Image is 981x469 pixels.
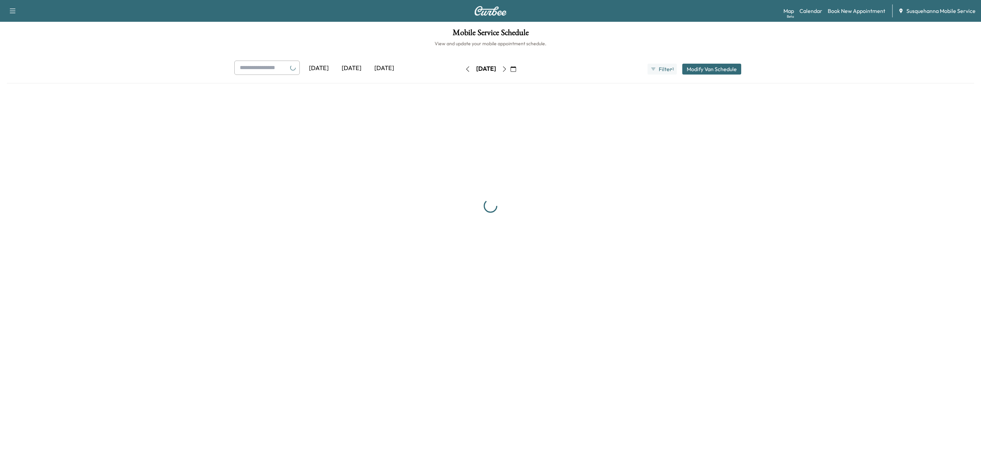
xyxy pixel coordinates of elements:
span: Filter [659,65,671,73]
a: Book New Appointment [828,7,885,15]
div: [DATE] [335,61,368,76]
a: MapBeta [783,7,794,15]
h6: View and update your mobile appointment schedule. [7,40,974,47]
div: [DATE] [368,61,401,76]
h1: Mobile Service Schedule [7,29,974,40]
button: Modify Van Schedule [682,64,741,75]
img: Curbee Logo [474,6,507,16]
button: Filter●1 [648,64,677,75]
span: ● [671,67,672,71]
span: 1 [672,66,674,72]
div: [DATE] [302,61,335,76]
div: [DATE] [476,65,496,73]
div: Beta [787,14,794,19]
span: Susquehanna Mobile Service [906,7,976,15]
a: Calendar [799,7,822,15]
